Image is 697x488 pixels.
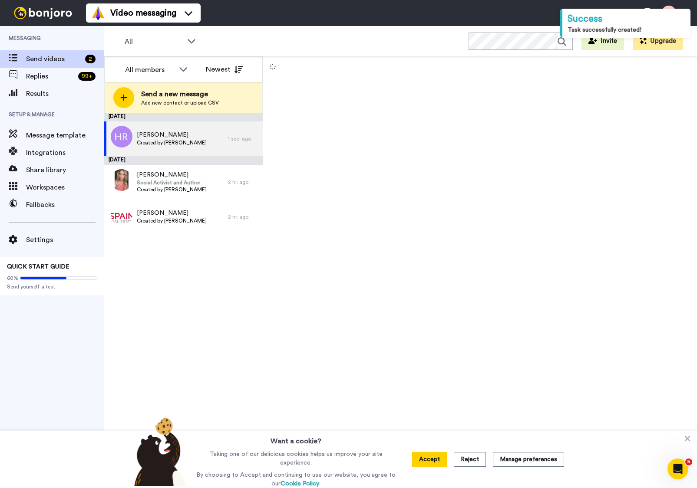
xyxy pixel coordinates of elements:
span: 5 [685,459,692,465]
div: 99 + [78,72,96,81]
span: Add new contact or upload CSV [141,99,219,106]
div: 2 hr. ago [228,179,258,186]
span: Send a new message [141,89,219,99]
img: avatar [111,126,132,147]
div: 1 sec. ago [228,135,258,142]
button: Accept [412,452,447,467]
img: bj-logo-header-white.svg [10,7,76,19]
span: Workspaces [26,182,104,193]
button: Reject [454,452,486,467]
span: Created by [PERSON_NAME] [137,217,207,224]
span: Social Activist and Author [137,179,207,186]
span: [PERSON_NAME] [137,209,207,217]
div: Task successfully created! [568,26,685,34]
span: All [125,36,183,47]
span: Video messaging [110,7,176,19]
iframe: Intercom live chat [667,459,688,479]
div: [DATE] [104,113,263,121]
p: By choosing to Accept and continuing to use our website, you agree to our . [194,471,398,488]
img: vm-color.svg [91,6,105,20]
div: Success [568,12,685,26]
span: Replies [26,71,75,82]
span: Integrations [26,147,104,158]
span: Settings [26,235,104,245]
img: f541c7d9-44f4-4578-ada7-58f080a42692.png [111,204,132,226]
h3: Want a cookie? [271,431,321,446]
span: QUICK START GUIDE [7,264,69,270]
button: Newest [199,61,249,78]
span: [PERSON_NAME] [137,131,207,139]
span: Message template [26,130,104,141]
img: fe296e3b-8ab9-4dbf-9c68-837612461b5e.jpg [111,169,132,191]
span: Send yourself a test [7,283,97,290]
div: All members [125,65,175,75]
span: 60% [7,275,18,282]
div: [DATE] [104,156,263,165]
span: Fallbacks [26,200,104,210]
span: Created by [PERSON_NAME] [137,186,207,193]
span: Created by [PERSON_NAME] [137,139,207,146]
span: [PERSON_NAME] [137,170,207,179]
button: Upgrade [633,33,683,50]
span: Send videos [26,54,82,64]
button: Manage preferences [493,452,564,467]
span: Results [26,88,104,99]
a: Cookie Policy [281,481,319,487]
span: Share library [26,165,104,175]
img: bear-with-cookie.png [126,417,191,486]
p: Taking one of our delicious cookies helps us improve your site experience. [194,450,398,467]
button: Invite [581,33,624,50]
div: 2 hr. ago [228,213,258,220]
div: 2 [85,55,96,63]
